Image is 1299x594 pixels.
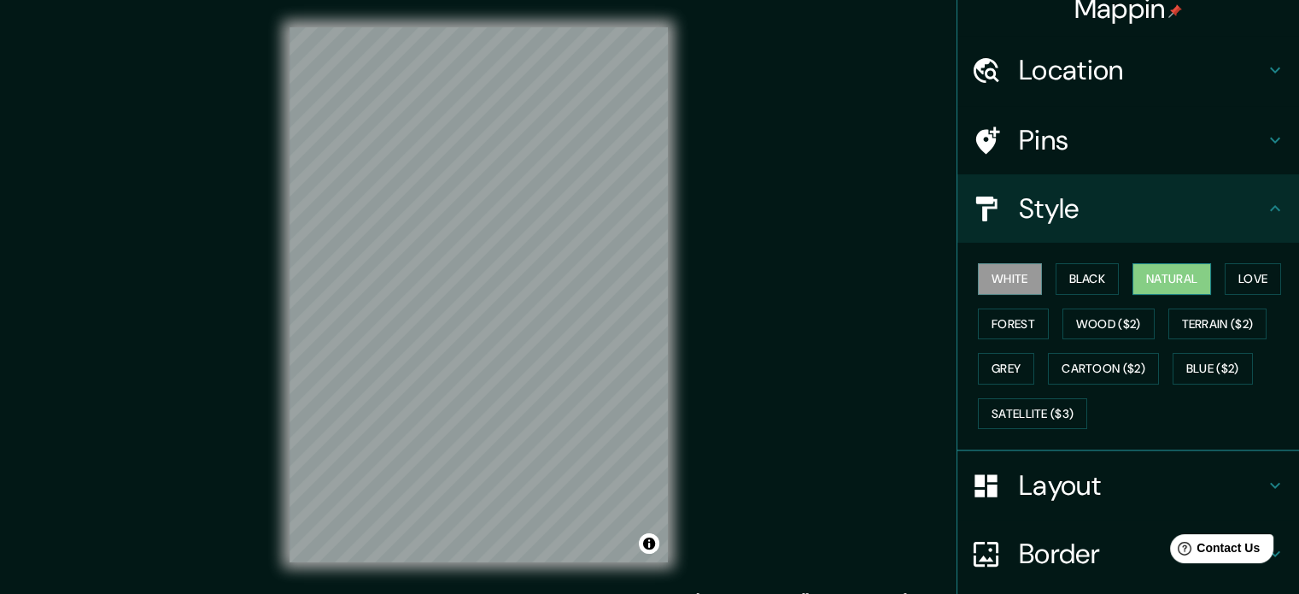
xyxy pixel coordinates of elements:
[978,309,1049,340] button: Forest
[1132,263,1211,295] button: Natural
[957,520,1299,588] div: Border
[957,174,1299,243] div: Style
[978,398,1087,430] button: Satellite ($3)
[1225,263,1281,295] button: Love
[1019,123,1265,157] h4: Pins
[1019,53,1265,87] h4: Location
[1168,4,1182,18] img: pin-icon.png
[1173,353,1253,385] button: Blue ($2)
[978,353,1034,385] button: Grey
[1019,191,1265,226] h4: Style
[1019,537,1265,571] h4: Border
[1147,527,1280,575] iframe: Help widget launcher
[978,263,1042,295] button: White
[290,27,668,562] canvas: Map
[1056,263,1120,295] button: Black
[1019,468,1265,503] h4: Layout
[1168,309,1267,340] button: Terrain ($2)
[1048,353,1159,385] button: Cartoon ($2)
[639,533,659,554] button: Toggle attribution
[957,451,1299,520] div: Layout
[1062,309,1155,340] button: Wood ($2)
[957,36,1299,104] div: Location
[957,106,1299,174] div: Pins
